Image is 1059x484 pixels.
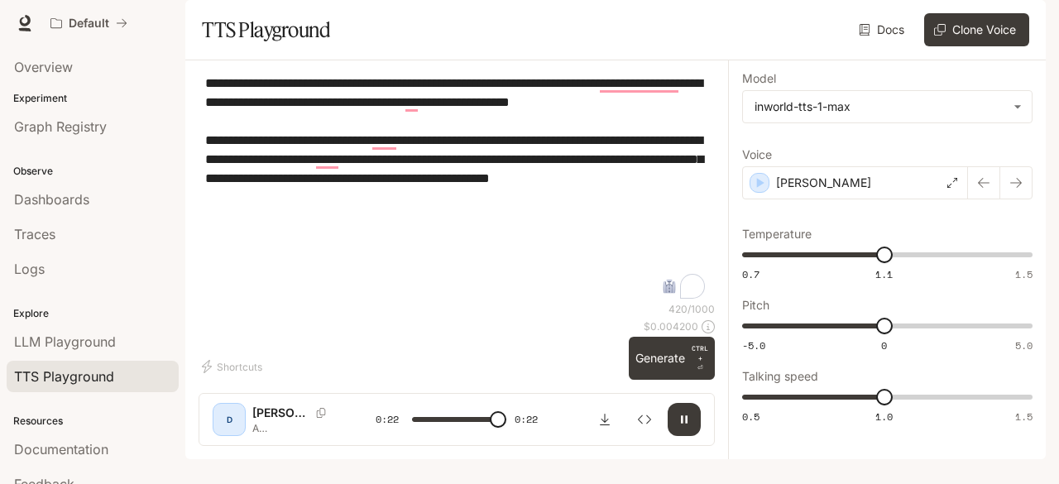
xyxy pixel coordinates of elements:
[742,73,776,84] p: Model
[742,300,769,311] p: Pitch
[202,13,330,46] h1: TTS Playground
[216,406,242,433] div: D
[742,267,760,281] span: 0.7
[776,175,871,191] p: [PERSON_NAME]
[875,410,893,424] span: 1.0
[881,338,887,352] span: 0
[743,91,1032,122] div: inworld-tts-1-max
[742,149,772,161] p: Voice
[515,411,538,428] span: 0:22
[252,405,309,421] p: [PERSON_NAME]
[69,17,109,31] p: Default
[199,353,269,380] button: Shortcuts
[43,7,135,40] button: All workspaces
[252,421,336,435] p: A [PERSON_NAME] in honor of [PERSON_NAME] would be held days later, on June twenty-eigth. Three p...
[1015,267,1033,281] span: 1.5
[692,343,708,363] p: CTRL +
[628,403,661,436] button: Inspect
[855,13,911,46] a: Docs
[742,371,818,382] p: Talking speed
[755,98,1005,115] div: inworld-tts-1-max
[1015,410,1033,424] span: 1.5
[588,403,621,436] button: Download audio
[875,267,893,281] span: 1.1
[742,338,765,352] span: -5.0
[1015,338,1033,352] span: 5.0
[205,74,708,302] textarea: To enrich screen reader interactions, please activate Accessibility in Grammarly extension settings
[692,343,708,373] p: ⏎
[629,337,715,380] button: GenerateCTRL +⏎
[742,228,812,240] p: Temperature
[376,411,399,428] span: 0:22
[742,410,760,424] span: 0.5
[309,408,333,418] button: Copy Voice ID
[924,13,1029,46] button: Clone Voice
